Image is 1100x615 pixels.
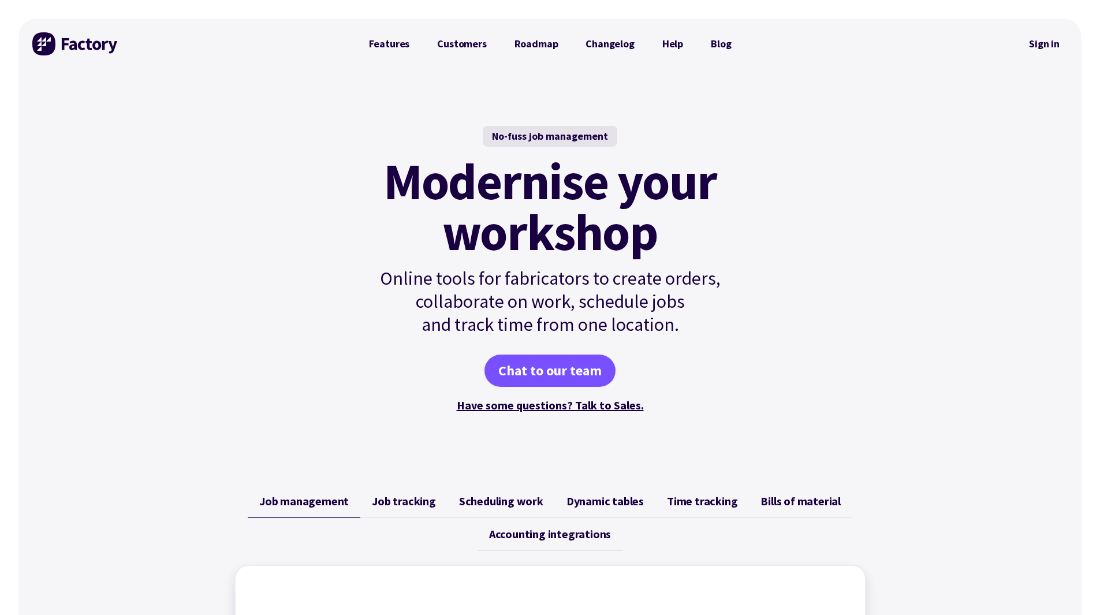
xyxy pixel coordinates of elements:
a: Changelog [572,32,648,55]
nav: Secondary Navigation [1021,31,1068,57]
mark: Modernise your workshop [383,156,717,258]
a: Sign in [1021,31,1068,57]
a: Roadmap [501,32,572,55]
span: Time tracking [667,494,737,508]
a: Customers [423,32,500,55]
span: Accounting integrations [489,527,611,541]
span: Bills of material [760,494,841,508]
a: Blog [697,32,745,55]
span: Scheduling work [459,494,543,508]
span: Job management [259,494,349,508]
img: Factory [32,32,119,55]
nav: Primary Navigation [355,32,745,55]
div: No-fuss job management [483,126,617,147]
a: Features [355,32,424,55]
a: Chat to our team [484,355,616,387]
span: Job tracking [372,494,436,508]
span: Dynamic tables [566,494,644,508]
p: Online tools for fabricators to create orders, collaborate on work, schedule jobs and track time ... [355,267,745,336]
a: Help [648,32,697,55]
a: Have some questions? Talk to Sales. [457,398,644,412]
